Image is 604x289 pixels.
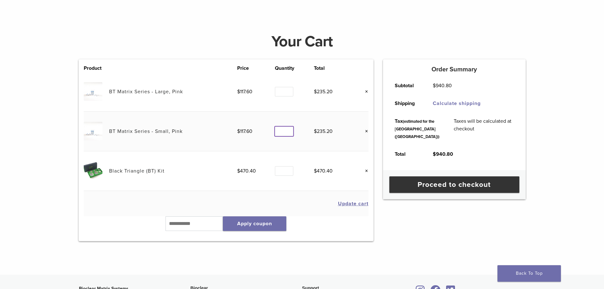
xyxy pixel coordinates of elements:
[109,168,165,174] a: Black Triangle (BT) Kit
[360,127,368,135] a: Remove this item
[433,82,452,89] bdi: 940.80
[314,168,317,174] span: $
[360,88,368,96] a: Remove this item
[497,265,561,282] a: Back To Top
[237,128,252,135] bdi: 117.60
[388,95,426,112] th: Shipping
[314,128,317,135] span: $
[314,64,352,72] th: Total
[74,34,530,49] h1: Your Cart
[84,161,102,180] img: Black Triangle (BT) Kit
[433,151,436,157] span: $
[109,128,183,135] a: BT Matrix Series - Small, Pink
[237,64,275,72] th: Price
[223,216,286,231] button: Apply coupon
[314,168,333,174] bdi: 470.40
[433,82,436,89] span: $
[237,168,240,174] span: $
[433,100,481,107] a: Calculate shipping
[388,145,426,163] th: Total
[84,82,102,101] img: BT Matrix Series - Large, Pink
[84,122,102,141] img: BT Matrix Series - Small, Pink
[109,89,183,95] a: BT Matrix Series - Large, Pink
[84,64,109,72] th: Product
[360,167,368,175] a: Remove this item
[314,89,317,95] span: $
[388,112,447,145] th: Tax
[237,128,240,135] span: $
[314,128,333,135] bdi: 235.20
[237,168,256,174] bdi: 470.40
[237,89,240,95] span: $
[389,176,519,193] a: Proceed to checkout
[314,89,333,95] bdi: 235.20
[447,112,521,145] td: Taxes will be calculated at checkout
[338,201,368,206] button: Update cart
[275,64,314,72] th: Quantity
[395,119,439,139] small: (estimated for the [GEOGRAPHIC_DATA] ([GEOGRAPHIC_DATA]))
[433,151,453,157] bdi: 940.80
[388,77,426,95] th: Subtotal
[237,89,252,95] bdi: 117.60
[383,66,526,73] h5: Order Summary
